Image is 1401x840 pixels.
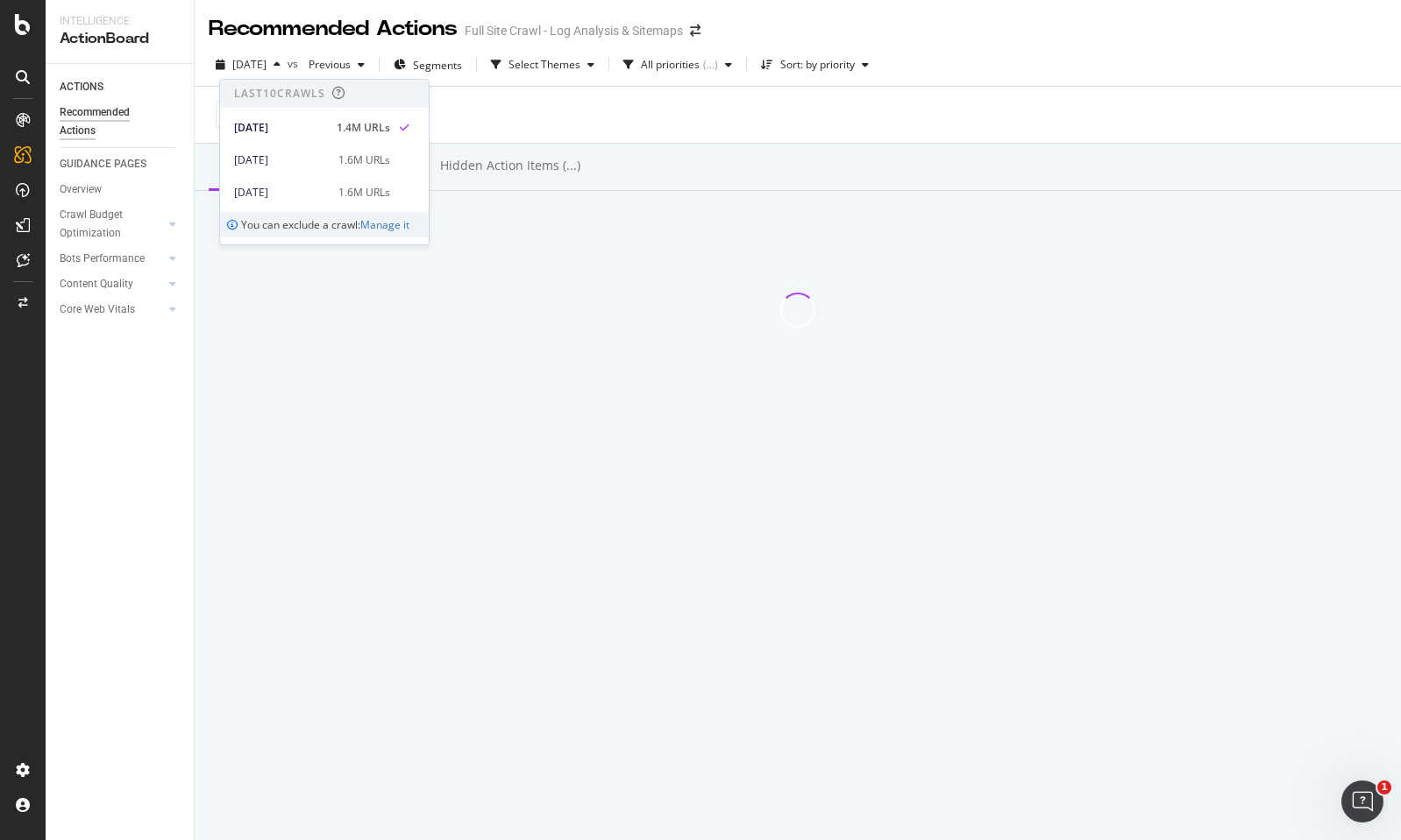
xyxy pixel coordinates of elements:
div: All priorities [641,60,700,70]
div: Intelligence [60,14,180,29]
div: ACTIONS [60,78,103,96]
button: Segments [387,51,469,79]
div: Bots Performance [60,250,145,268]
div: Recommended Actions [60,103,165,140]
div: Crawl Budget Optimization [60,206,152,243]
span: Previous [302,57,351,72]
div: [DATE] [234,185,328,201]
button: By: pagetype Level 1 [216,101,359,129]
a: Manage it [360,217,409,232]
a: Overview [60,180,181,199]
iframe: Intercom live chat [1341,780,1383,822]
a: Crawl Budget Optimization [60,206,164,243]
div: Content Quality [60,275,133,293]
div: Overview [60,180,102,199]
button: Select Themes [484,51,601,79]
span: vs [288,56,302,71]
span: 2025 Sep. 25th [232,57,267,72]
div: Core Web Vitals [60,300,135,319]
a: Recommended Actions [60,103,181,140]
button: Previous [302,51,372,79]
button: [DATE] [209,51,288,79]
div: ( ... ) [703,60,718,70]
a: ACTIONS [60,78,181,96]
div: Sort: by priority [780,60,855,70]
a: Core Web Vitals [60,300,164,319]
div: 1.6M URLs [338,185,390,201]
div: 1.4M URLs [337,120,390,136]
div: 1.6M URLs [338,152,390,168]
a: Bots Performance [60,250,164,268]
div: Recommended Actions [209,14,458,44]
div: GUIDANCE PAGES [60,155,146,173]
div: You can exclude a crawl: [220,212,429,237]
div: [DATE] [234,120,326,136]
div: Hidden Action Items (...) [440,157,580,174]
a: GUIDANCE PAGES [60,155,181,173]
div: [DATE] [234,152,328,168]
div: arrow-right-arrow-left [690,25,700,37]
button: Sort: by priority [754,51,876,79]
div: ActionBoard [60,29,180,49]
span: 1 [1377,780,1391,794]
span: Segments [413,58,462,73]
div: Select Themes [508,60,580,70]
a: Content Quality [60,275,164,293]
button: All priorities(...) [616,51,739,79]
div: Last 10 Crawls [234,86,325,101]
div: Full Site Crawl - Log Analysis & Sitemaps [465,22,683,39]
